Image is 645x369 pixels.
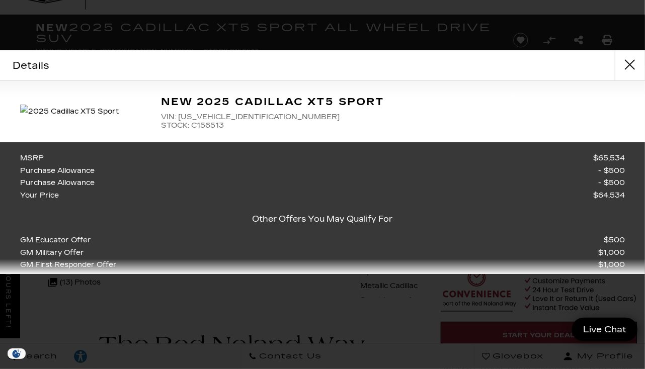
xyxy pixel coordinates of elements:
[598,247,625,259] span: $1,000
[20,234,625,247] a: GM Educator Offer $500
[5,348,28,359] img: Opt-Out Icon
[20,105,146,119] img: 2025 Cadillac XT5 Sport
[20,152,49,165] span: MSRP
[20,190,625,202] a: Your Price $64,534
[20,190,64,202] span: Your Price
[20,259,122,271] span: GM First Responder Offer
[20,247,89,259] span: GM Military Offer
[20,234,96,247] span: GM Educator Offer
[20,177,625,190] a: Purchase Allowance $500
[20,259,625,271] a: GM First Responder Offer $1,000
[161,94,625,110] h2: New 2025 Cadillac XT5 Sport
[20,177,100,190] span: Purchase Allowance
[593,190,625,202] span: $64,534
[20,165,100,177] span: Purchase Allowance
[20,212,625,226] p: Other Offers You May Qualify For
[20,152,625,165] a: MSRP $65,534
[161,113,625,121] span: VIN: [US_VEHICLE_IDENTIFICATION_NUMBER]
[161,121,625,130] span: STOCK: C156513
[20,247,625,259] a: GM Military Offer $1,000
[20,165,625,177] a: Purchase Allowance $500
[615,50,645,80] button: close
[5,348,28,359] section: Click to Open Cookie Consent Modal
[578,324,631,335] span: Live Chat
[598,259,625,271] span: $1,000
[604,234,625,247] span: $500
[593,152,625,165] span: $65,534
[598,165,625,177] span: $500
[598,177,625,190] span: $500
[572,318,637,341] a: Live Chat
